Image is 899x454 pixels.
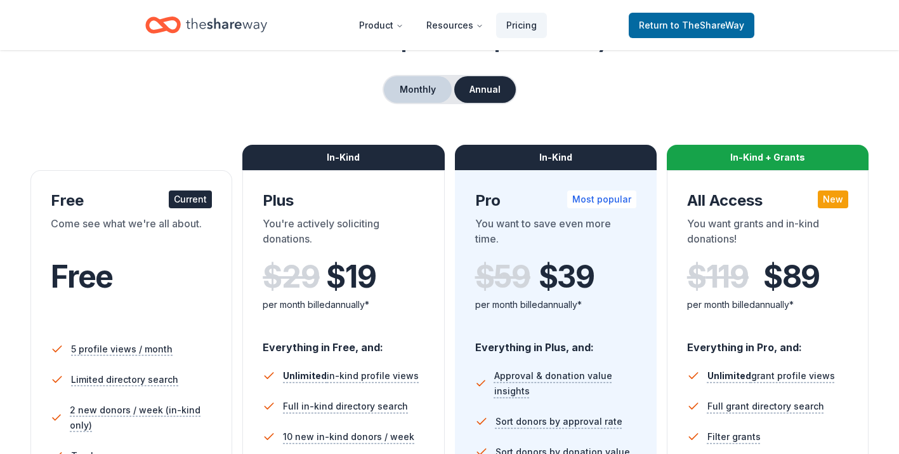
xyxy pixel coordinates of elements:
[763,259,820,295] span: $ 89
[263,190,424,211] div: Plus
[494,368,636,399] span: Approval & donation value insights
[145,10,267,40] a: Home
[51,216,212,251] div: Come see what we're all about.
[263,329,424,356] div: Everything in Free, and:
[629,13,754,38] a: Returnto TheShareWay
[242,145,444,170] div: In-Kind
[384,76,452,103] button: Monthly
[416,13,494,38] button: Resources
[687,329,848,356] div: Everything in Pro, and:
[671,20,744,30] span: to TheShareWay
[475,297,636,312] div: per month billed annually*
[283,399,408,414] span: Full in-kind directory search
[283,429,414,444] span: 10 new in-kind donors / week
[475,216,636,251] div: You want to save even more time.
[539,259,594,295] span: $ 39
[454,76,516,103] button: Annual
[349,10,547,40] nav: Main
[326,259,376,295] span: $ 19
[475,329,636,356] div: Everything in Plus, and:
[263,297,424,312] div: per month billed annually*
[687,297,848,312] div: per month billed annually*
[71,372,178,387] span: Limited directory search
[707,370,751,381] span: Unlimited
[51,190,212,211] div: Free
[283,370,327,381] span: Unlimited
[71,342,173,357] span: 5 profile views / month
[667,145,869,170] div: In-Kind + Grants
[687,216,848,251] div: You want grants and in-kind donations!
[475,190,636,211] div: Pro
[687,190,848,211] div: All Access
[567,190,636,208] div: Most popular
[349,13,414,38] button: Product
[455,145,657,170] div: In-Kind
[51,258,113,295] span: Free
[496,13,547,38] a: Pricing
[707,399,824,414] span: Full grant directory search
[169,190,212,208] div: Current
[818,190,848,208] div: New
[70,403,212,433] span: 2 new donors / week (in-kind only)
[263,216,424,251] div: You're actively soliciting donations.
[283,370,419,381] span: in-kind profile views
[495,414,622,429] span: Sort donors by approval rate
[707,370,835,381] span: grant profile views
[707,429,761,444] span: Filter grants
[639,18,744,33] span: Return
